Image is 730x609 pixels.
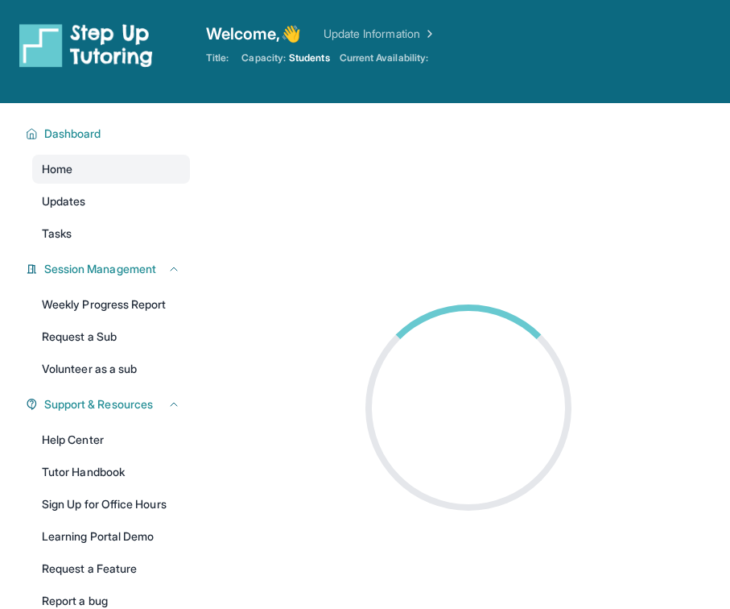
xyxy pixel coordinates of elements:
[38,261,180,277] button: Session Management
[206,52,229,64] span: Title:
[32,219,190,248] a: Tasks
[32,522,190,551] a: Learning Portal Demo
[32,322,190,351] a: Request a Sub
[44,126,101,142] span: Dashboard
[32,458,190,487] a: Tutor Handbook
[32,290,190,319] a: Weekly Progress Report
[44,261,156,277] span: Session Management
[38,126,180,142] button: Dashboard
[206,23,301,45] span: Welcome, 👋
[19,23,153,68] img: logo
[241,52,286,64] span: Capacity:
[32,187,190,216] a: Updates
[32,490,190,519] a: Sign Up for Office Hours
[32,155,190,184] a: Home
[32,354,190,383] a: Volunteer as a sub
[42,226,72,242] span: Tasks
[420,26,436,42] img: Chevron Right
[38,396,180,412] button: Support & Resources
[340,52,428,64] span: Current Availability:
[32,554,190,583] a: Request a Feature
[42,161,72,177] span: Home
[32,425,190,454] a: Help Center
[44,396,153,412] span: Support & Resources
[42,193,86,209] span: Updates
[289,52,330,64] span: Students
[324,26,436,42] a: Update Information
